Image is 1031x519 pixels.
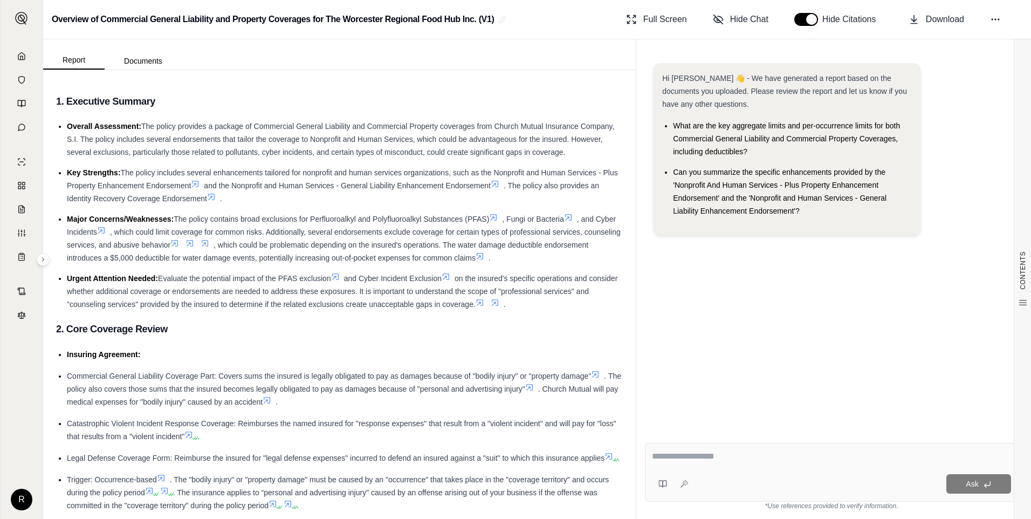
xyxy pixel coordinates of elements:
img: Expand sidebar [15,12,28,25]
span: Can you summarize the specific enhancements provided by the 'Nonprofit And Human Services - Plus ... [673,168,886,215]
span: Hide Chat [730,13,768,26]
a: Claim Coverage [7,199,36,220]
span: The policy includes several enhancements tailored for nonprofit and human services organizations,... [67,168,618,190]
span: Evaluate the potential impact of the PFAS exclusion [158,274,331,283]
a: Custom Report [7,222,36,244]
span: Hide Citations [822,13,883,26]
button: Expand sidebar [11,8,32,29]
span: . The insurance applies to “personal and advertising injury" caused by an offense arising out of ... [67,488,597,510]
span: . [197,432,200,441]
span: . [220,194,222,203]
span: , which could be problematic depending on the insured's operations. The water damage deductible e... [67,241,588,262]
a: Contract Analysis [7,281,36,302]
span: . [276,398,278,406]
a: Policy Comparisons [7,175,36,196]
a: Documents Vault [7,69,36,91]
span: Catastrophic Violent Incident Response Coverage: Reimburses the named insured for "response expen... [67,419,616,441]
span: Hi [PERSON_NAME] 👋 - We have generated a report based on the documents you uploaded. Please revie... [662,74,907,108]
button: Expand sidebar [37,253,50,266]
button: Ask [946,474,1011,494]
span: Commercial General Liability Coverage Part: Covers sums the insured is legally obligated to pay a... [67,372,591,380]
span: Overall Assessment: [67,122,141,131]
span: , Fungi or Bacteria [502,215,563,223]
span: Key Strengths: [67,168,121,177]
button: Full Screen [622,9,691,30]
div: *Use references provided to verify information. [645,502,1018,510]
a: Single Policy [7,151,36,173]
span: Ask [966,480,978,488]
span: Download [926,13,964,26]
span: . The policy also covers those sums that the insured becomes legally obligated to pay as damages ... [67,372,621,393]
div: R [11,489,32,510]
button: Hide Chat [709,9,773,30]
button: Download [904,9,968,30]
h3: 2. Core Coverage Review [56,319,623,339]
span: , which could limit coverage for common risks. Additionally, several endorsements exclude coverag... [67,228,621,249]
button: Documents [105,52,182,70]
span: The policy provides a package of Commercial General Liability and Commercial Property coverages f... [67,122,614,156]
button: Report [43,51,105,70]
a: Legal Search Engine [7,304,36,326]
span: Major Concerns/Weaknesses: [67,215,174,223]
span: . [617,454,620,462]
a: Home [7,45,36,67]
h3: 1. Executive Summary [56,92,623,111]
span: . [504,300,506,309]
span: . [489,254,491,262]
a: Prompt Library [7,93,36,114]
span: What are the key aggregate limits and per-occurrence limits for both Commercial General Liability... [673,121,900,156]
span: . [297,501,299,510]
span: . The "bodily injury" or "property damage" must be caused by an "occurrence" that takes place in ... [67,475,609,497]
span: . Church Mutual will pay medical expenses for "bodily injury" caused by an accident [67,385,618,406]
span: Legal Defense Coverage Form: Reimburse the insured for "legal defense expenses" incurred to defen... [67,454,604,462]
a: Coverage Table [7,246,36,268]
a: Chat [7,117,36,138]
span: CONTENTS [1019,251,1027,290]
span: Insuring Agreement: [67,350,140,359]
h2: Overview of Commercial General Liability and Property Coverages for The Worcester Regional Food H... [52,10,494,29]
span: Full Screen [643,13,687,26]
span: Trigger: Occurrence-based [67,475,157,484]
span: and Cyber Incident Exclusion [344,274,442,283]
span: The policy contains broad exclusions for Perfluoroalkyl and Polyfluoroalkyl Substances (PFAS) [174,215,489,223]
span: Urgent Attention Needed: [67,274,158,283]
span: and the Nonprofit and Human Services - General Liability Enhancement Endorsement [204,181,491,190]
span: on the insured's specific operations and consider whether additional coverage or endorsements are... [67,274,617,309]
